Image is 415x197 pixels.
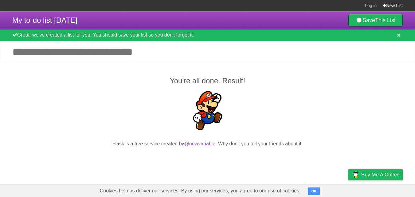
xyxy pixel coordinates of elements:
[94,185,307,197] span: Cookies help us deliver our services. By using our services, you agree to our use of cookies.
[188,91,227,130] img: Super Mario
[348,14,403,26] a: SaveThis List
[351,169,360,180] img: Buy me a coffee
[12,140,403,148] p: Flask is a free service created by . Why don't you tell your friends about it.
[361,169,400,180] span: Buy me a coffee
[184,141,216,146] a: @newvariable
[197,155,219,164] iframe: X Post Button
[308,187,320,195] button: OK
[348,169,403,180] a: Buy me a coffee
[375,17,396,23] b: This List
[12,16,77,24] span: My to-do list [DATE]
[12,75,403,86] h2: You're all done. Result!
